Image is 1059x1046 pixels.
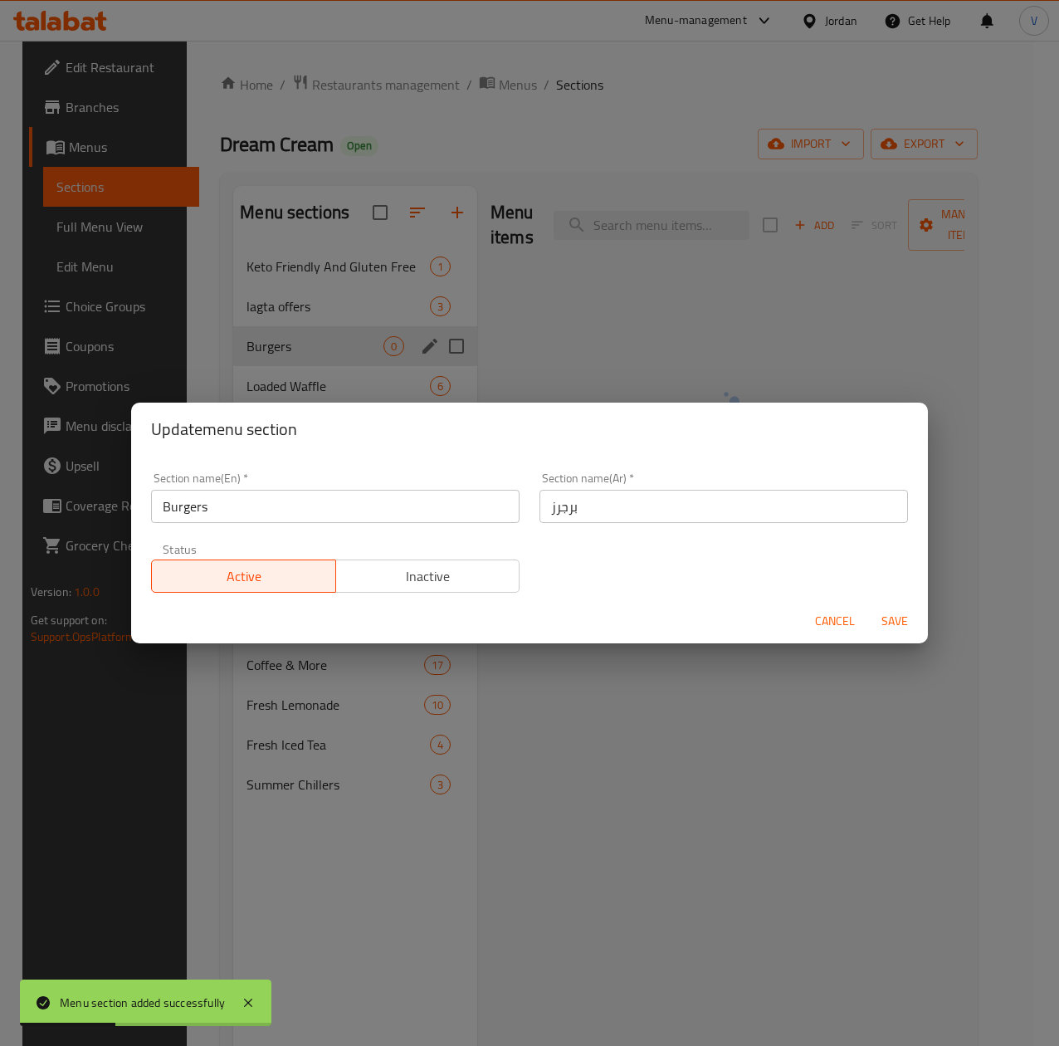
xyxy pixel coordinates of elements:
span: Save [875,611,915,632]
button: Active [151,560,336,593]
span: Inactive [343,565,514,589]
button: Inactive [335,560,520,593]
div: Menu section added successfully [60,994,225,1012]
button: Save [868,606,921,637]
input: Please enter section name(en) [151,490,520,523]
span: Cancel [815,611,855,632]
h2: Update menu section [151,416,908,442]
button: Cancel [808,606,861,637]
input: Please enter section name(ar) [539,490,908,523]
span: Active [159,565,329,589]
